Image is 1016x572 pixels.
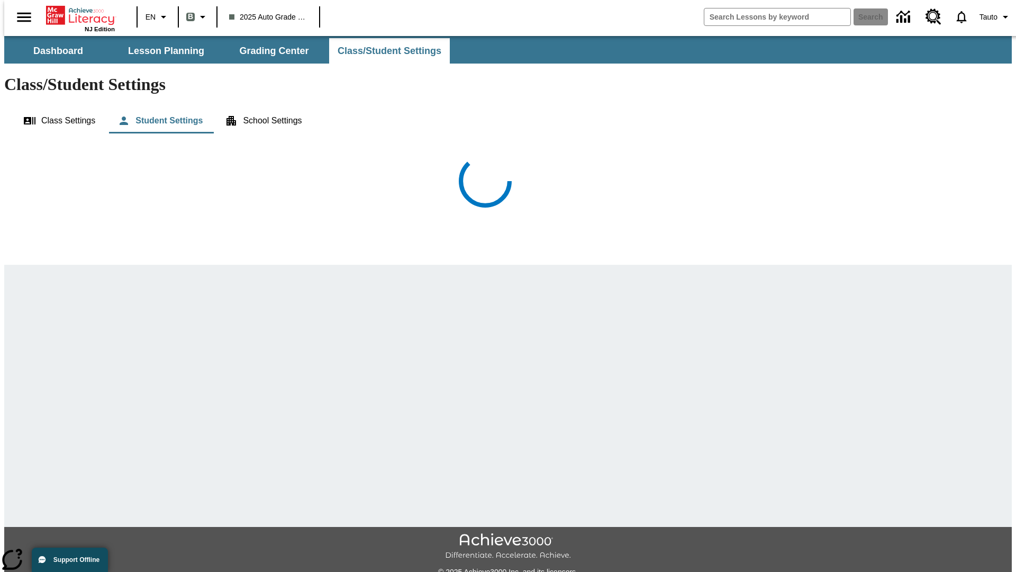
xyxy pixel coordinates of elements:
[221,38,327,64] button: Grading Center
[128,45,204,57] span: Lesson Planning
[46,5,115,26] a: Home
[338,45,441,57] span: Class/Student Settings
[109,108,211,133] button: Student Settings
[15,108,104,133] button: Class Settings
[979,12,997,23] span: Tauto
[919,3,948,31] a: Resource Center, Will open in new tab
[46,4,115,32] div: Home
[15,108,1001,133] div: Class/Student Settings
[4,36,1012,64] div: SubNavbar
[182,7,213,26] button: Boost Class color is gray green. Change class color
[4,38,451,64] div: SubNavbar
[445,533,571,560] img: Achieve3000 Differentiate Accelerate Achieve
[85,26,115,32] span: NJ Edition
[948,3,975,31] a: Notifications
[975,7,1016,26] button: Profile/Settings
[188,10,193,23] span: B
[239,45,309,57] span: Grading Center
[229,12,307,23] span: 2025 Auto Grade 1 B
[5,38,111,64] button: Dashboard
[141,7,175,26] button: Language: EN, Select a language
[33,45,83,57] span: Dashboard
[329,38,450,64] button: Class/Student Settings
[32,548,108,572] button: Support Offline
[704,8,850,25] input: search field
[53,556,99,564] span: Support Offline
[113,38,219,64] button: Lesson Planning
[216,108,310,133] button: School Settings
[146,12,156,23] span: EN
[890,3,919,32] a: Data Center
[4,75,1012,94] h1: Class/Student Settings
[8,2,40,33] button: Open side menu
